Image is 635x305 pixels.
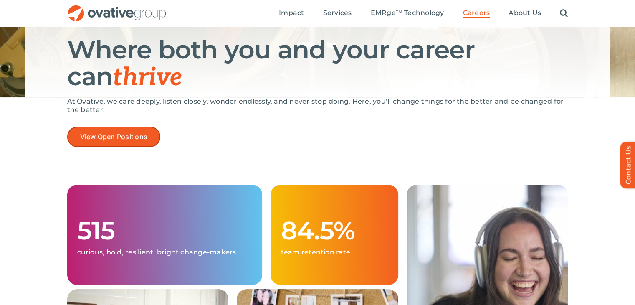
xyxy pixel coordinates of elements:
[323,9,352,17] span: Services
[279,9,304,17] span: Impact
[560,9,568,18] a: Search
[77,217,253,244] h1: 515
[67,97,568,114] p: At Ovative, we care deeply, listen closely, wonder endlessly, and never stop doing. Here, you’ll ...
[80,133,148,141] span: View Open Positions
[279,9,304,18] a: Impact
[281,217,388,244] h1: 84.5%
[281,248,388,257] p: team retention rate
[463,9,490,17] span: Careers
[67,127,161,147] a: View Open Positions
[323,9,352,18] a: Services
[370,9,444,17] span: EMRge™ Technology
[77,248,253,257] p: curious, bold, resilient, bright change-makers
[67,4,167,12] a: OG_Full_horizontal_RGB
[509,9,541,18] a: About Us
[370,9,444,18] a: EMRge™ Technology
[463,9,490,18] a: Careers
[113,63,182,93] span: thrive
[509,9,541,17] span: About Us
[67,36,568,91] h1: Where both you and your career can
